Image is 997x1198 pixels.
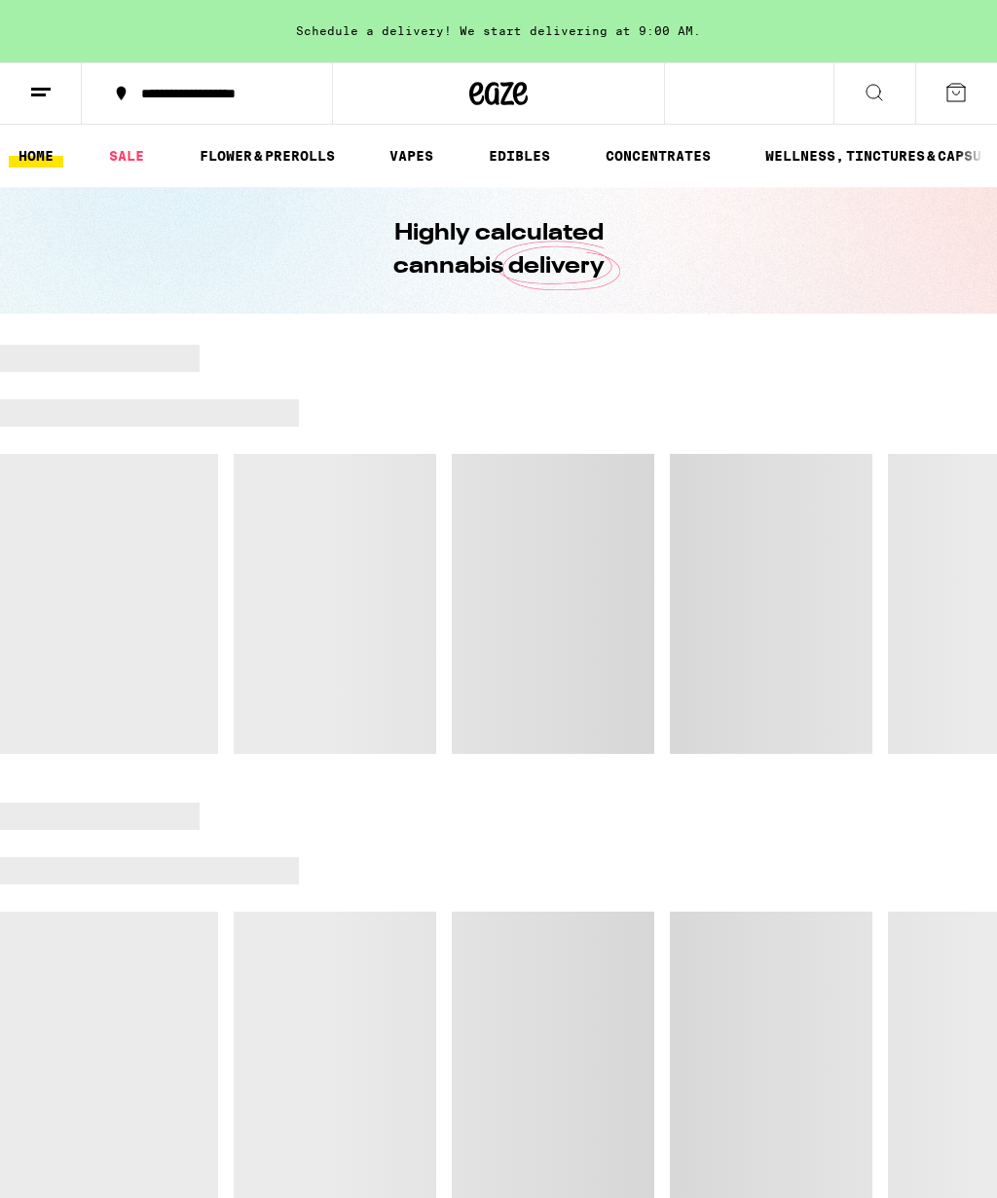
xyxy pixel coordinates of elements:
h1: Highly calculated cannabis delivery [338,217,659,283]
a: EDIBLES [479,144,560,168]
a: HOME [9,144,63,168]
a: CONCENTRATES [596,144,720,168]
a: VAPES [380,144,443,168]
a: SALE [99,144,154,168]
a: FLOWER & PREROLLS [190,144,345,168]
